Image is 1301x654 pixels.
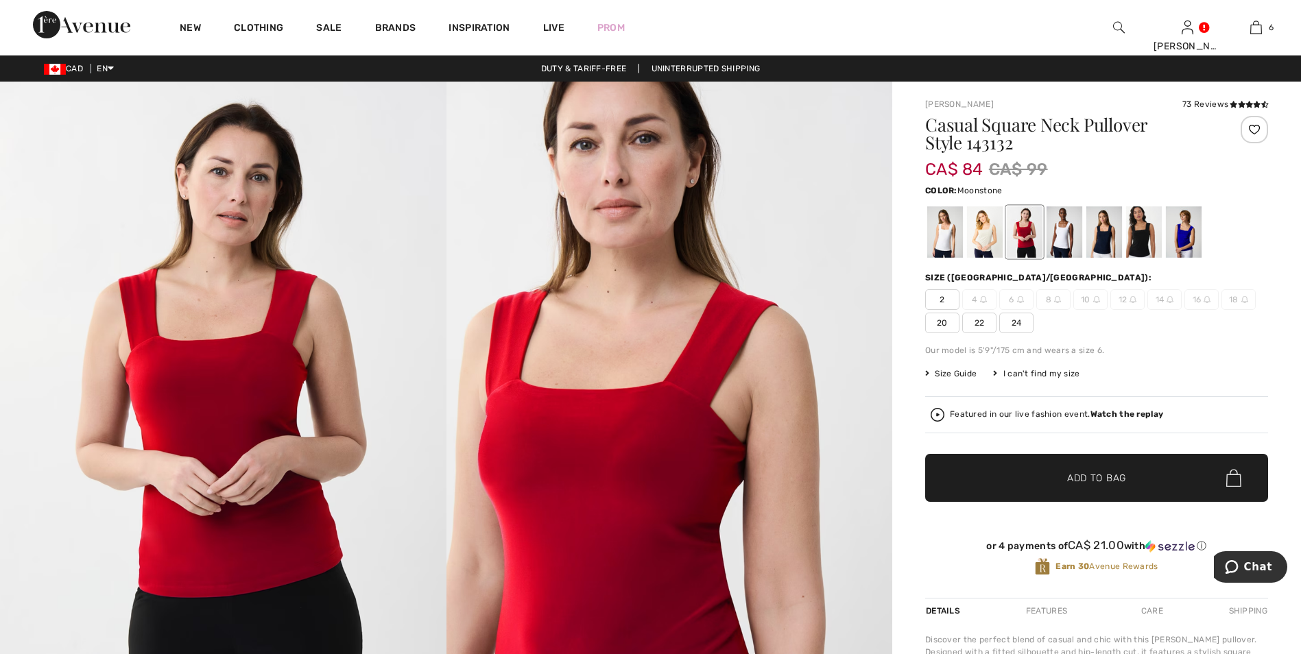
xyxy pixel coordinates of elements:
[925,146,983,179] span: CA$ 84
[1154,39,1221,53] div: [PERSON_NAME]
[925,344,1268,356] div: Our model is 5'9"/175 cm and wears a size 6.
[1113,19,1125,36] img: search the website
[1269,21,1274,34] span: 6
[1182,98,1268,110] div: 73 Reviews
[1035,557,1050,576] img: Avenue Rewards
[1055,561,1089,571] strong: Earn 30
[1221,289,1256,310] span: 18
[999,313,1034,333] span: 24
[1090,409,1164,419] strong: Watch the replay
[1055,560,1158,572] span: Avenue Rewards
[597,21,625,35] a: Prom
[931,408,944,422] img: Watch the replay
[967,206,1003,258] div: Moonstone
[1017,296,1024,303] img: ring-m.svg
[1226,598,1268,623] div: Shipping
[925,289,959,310] span: 2
[375,22,416,36] a: Brands
[925,313,959,333] span: 20
[1054,296,1061,303] img: ring-m.svg
[925,99,994,109] a: [PERSON_NAME]
[925,271,1154,284] div: Size ([GEOGRAPHIC_DATA]/[GEOGRAPHIC_DATA]):
[1214,551,1287,585] iframe: Opens a widget where you can chat to one of our agents
[1067,471,1126,485] span: Add to Bag
[1226,469,1241,487] img: Bag.svg
[1093,296,1100,303] img: ring-m.svg
[1036,289,1071,310] span: 8
[1147,289,1182,310] span: 14
[1126,206,1162,258] div: Black
[543,21,564,35] a: Live
[44,64,66,75] img: Canadian Dollar
[1110,289,1145,310] span: 12
[925,186,957,195] span: Color:
[1145,540,1195,553] img: Sezzle
[180,22,201,36] a: New
[925,367,977,380] span: Size Guide
[925,454,1268,502] button: Add to Bag
[925,598,964,623] div: Details
[1182,21,1193,34] a: Sign In
[962,313,996,333] span: 22
[989,157,1048,182] span: CA$ 99
[44,64,88,73] span: CAD
[999,289,1034,310] span: 6
[1130,296,1136,303] img: ring-m.svg
[1073,289,1108,310] span: 10
[1250,19,1262,36] img: My Bag
[234,22,283,36] a: Clothing
[1130,598,1175,623] div: Care
[1086,206,1122,258] div: Midnight Blue 40
[993,367,1079,380] div: I can't find my size
[1007,206,1042,258] div: Radiant red
[33,11,130,38] img: 1ère Avenue
[1182,19,1193,36] img: My Info
[962,289,996,310] span: 4
[927,206,963,258] div: Vanilla
[316,22,342,36] a: Sale
[1167,296,1173,303] img: ring-m.svg
[925,539,1268,553] div: or 4 payments of with
[449,22,510,36] span: Inspiration
[1166,206,1202,258] div: Royal Sapphire 163
[957,186,1003,195] span: Moonstone
[1241,296,1248,303] img: ring-m.svg
[97,64,114,73] span: EN
[980,296,987,303] img: ring-m.svg
[1204,296,1210,303] img: ring-m.svg
[1184,289,1219,310] span: 16
[950,410,1163,419] div: Featured in our live fashion event.
[1047,206,1082,258] div: White
[925,116,1211,152] h1: Casual Square Neck Pullover Style 143132
[925,539,1268,557] div: or 4 payments ofCA$ 21.00withSezzle Click to learn more about Sezzle
[1068,538,1124,552] span: CA$ 21.00
[1014,598,1079,623] div: Features
[1222,19,1289,36] a: 6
